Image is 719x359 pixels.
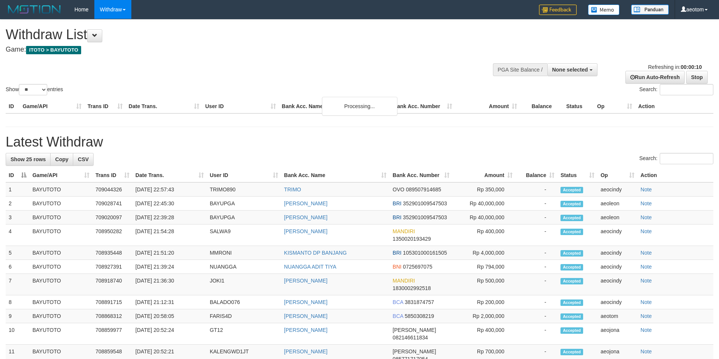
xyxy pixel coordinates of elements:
th: Trans ID: activate to sort column ascending [92,168,132,182]
td: BAYUTOTO [29,295,92,309]
th: Date Trans.: activate to sort column ascending [132,168,207,182]
span: None selected [552,67,588,73]
a: CSV [73,153,94,166]
span: Copy [55,156,68,162]
td: BAYUTOTO [29,260,92,274]
td: [DATE] 20:58:05 [132,309,207,323]
td: [DATE] 21:54:28 [132,225,207,246]
span: Accepted [560,313,583,320]
span: Copy 082146611834 to clipboard [393,335,428,341]
th: ID: activate to sort column descending [6,168,29,182]
th: Bank Acc. Number: activate to sort column ascending [390,168,453,182]
td: aeocindy [597,225,637,246]
td: 5 [6,246,29,260]
span: Accepted [560,201,583,207]
td: 4 [6,225,29,246]
a: [PERSON_NAME] [284,214,328,220]
td: aeoleon [597,211,637,225]
a: Note [640,313,652,319]
span: Copy 5850308219 to clipboard [405,313,434,319]
th: Bank Acc. Number [390,99,455,113]
td: GT12 [207,323,281,345]
th: Op [594,99,635,113]
td: - [516,295,557,309]
span: Refreshing in: [648,64,702,70]
a: Note [640,186,652,192]
span: CSV [78,156,89,162]
td: [DATE] 21:51:20 [132,246,207,260]
span: Accepted [560,278,583,284]
td: - [516,274,557,295]
span: Accepted [560,250,583,257]
select: Showentries [19,84,47,95]
td: 708950282 [92,225,132,246]
label: Search: [639,153,713,164]
td: Rp 40,000,000 [453,197,516,211]
td: [DATE] 22:57:43 [132,182,207,197]
th: Game/API: activate to sort column ascending [29,168,92,182]
td: Rp 400,000 [453,323,516,345]
span: BCA [393,313,403,319]
th: User ID: activate to sort column ascending [207,168,281,182]
a: KISMANTO DP BANJANG [284,250,347,256]
td: aeotom [597,309,637,323]
span: BRI [393,250,401,256]
td: - [516,197,557,211]
td: [DATE] 22:39:28 [132,211,207,225]
th: Action [635,99,713,113]
span: Copy 089507914685 to clipboard [406,186,441,192]
td: aeocindy [597,182,637,197]
a: Stop [686,71,708,84]
td: 708918740 [92,274,132,295]
td: 709028741 [92,197,132,211]
th: Trans ID [85,99,126,113]
a: [PERSON_NAME] [284,228,328,234]
td: Rp 2,000,000 [453,309,516,323]
span: ITOTO > BAYUTOTO [26,46,81,54]
td: BAYUTOTO [29,274,92,295]
button: None selected [547,63,597,76]
span: Accepted [560,264,583,270]
td: Rp 350,000 [453,182,516,197]
td: 2 [6,197,29,211]
td: 9 [6,309,29,323]
span: Copy 105301000161505 to clipboard [403,250,447,256]
td: Rp 400,000 [453,225,516,246]
div: Processing... [322,97,397,116]
span: BNI [393,264,401,270]
label: Show entries [6,84,63,95]
a: Note [640,228,652,234]
td: [DATE] 21:36:30 [132,274,207,295]
th: User ID [202,99,279,113]
span: Copy 3831874757 to clipboard [405,299,434,305]
td: BAYUTOTO [29,197,92,211]
td: Rp 200,000 [453,295,516,309]
td: Rp 500,000 [453,274,516,295]
a: [PERSON_NAME] [284,313,328,319]
td: aeocindy [597,246,637,260]
td: - [516,182,557,197]
td: BAYUPGA [207,197,281,211]
h4: Game: [6,46,472,53]
td: JOKI1 [207,274,281,295]
span: MANDIRI [393,278,415,284]
th: Op: activate to sort column ascending [597,168,637,182]
span: Accepted [560,327,583,334]
th: Bank Acc. Name: activate to sort column ascending [281,168,390,182]
a: Note [640,278,652,284]
td: FARIS4D [207,309,281,323]
td: SALWA9 [207,225,281,246]
td: BAYUTOTO [29,309,92,323]
input: Search: [660,84,713,95]
a: [PERSON_NAME] [284,348,328,354]
a: [PERSON_NAME] [284,200,328,206]
td: Rp 4,000,000 [453,246,516,260]
td: BAYUTOTO [29,211,92,225]
a: Note [640,200,652,206]
span: Show 25 rows [11,156,46,162]
td: - [516,260,557,274]
td: aeocindy [597,274,637,295]
h1: Latest Withdraw [6,134,713,150]
td: 708868312 [92,309,132,323]
a: NUANGGA ADIT TIYA [284,264,336,270]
